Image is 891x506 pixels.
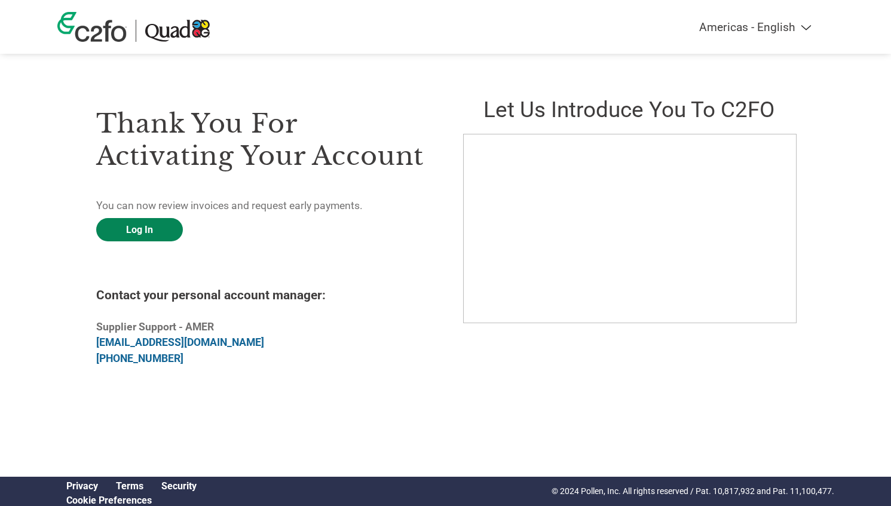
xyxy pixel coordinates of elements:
[96,321,214,333] b: Supplier Support - AMER
[57,495,206,506] div: Open Cookie Preferences Modal
[161,480,197,492] a: Security
[145,20,210,42] img: Quad
[66,480,98,492] a: Privacy
[116,480,143,492] a: Terms
[96,108,428,172] h3: Thank you for activating your account
[463,97,795,122] h2: Let us introduce you to C2FO
[463,134,797,323] iframe: C2FO Introduction Video
[96,336,264,348] a: [EMAIL_ADDRESS][DOMAIN_NAME]
[66,495,152,506] a: Cookie Preferences, opens a dedicated popup modal window
[57,12,127,42] img: c2fo logo
[96,352,183,364] a: [PHONE_NUMBER]
[96,218,183,241] a: Log In
[96,288,428,302] h4: Contact your personal account manager:
[552,485,834,498] p: © 2024 Pollen, Inc. All rights reserved / Pat. 10,817,932 and Pat. 11,100,477.
[96,198,428,213] p: You can now review invoices and request early payments.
